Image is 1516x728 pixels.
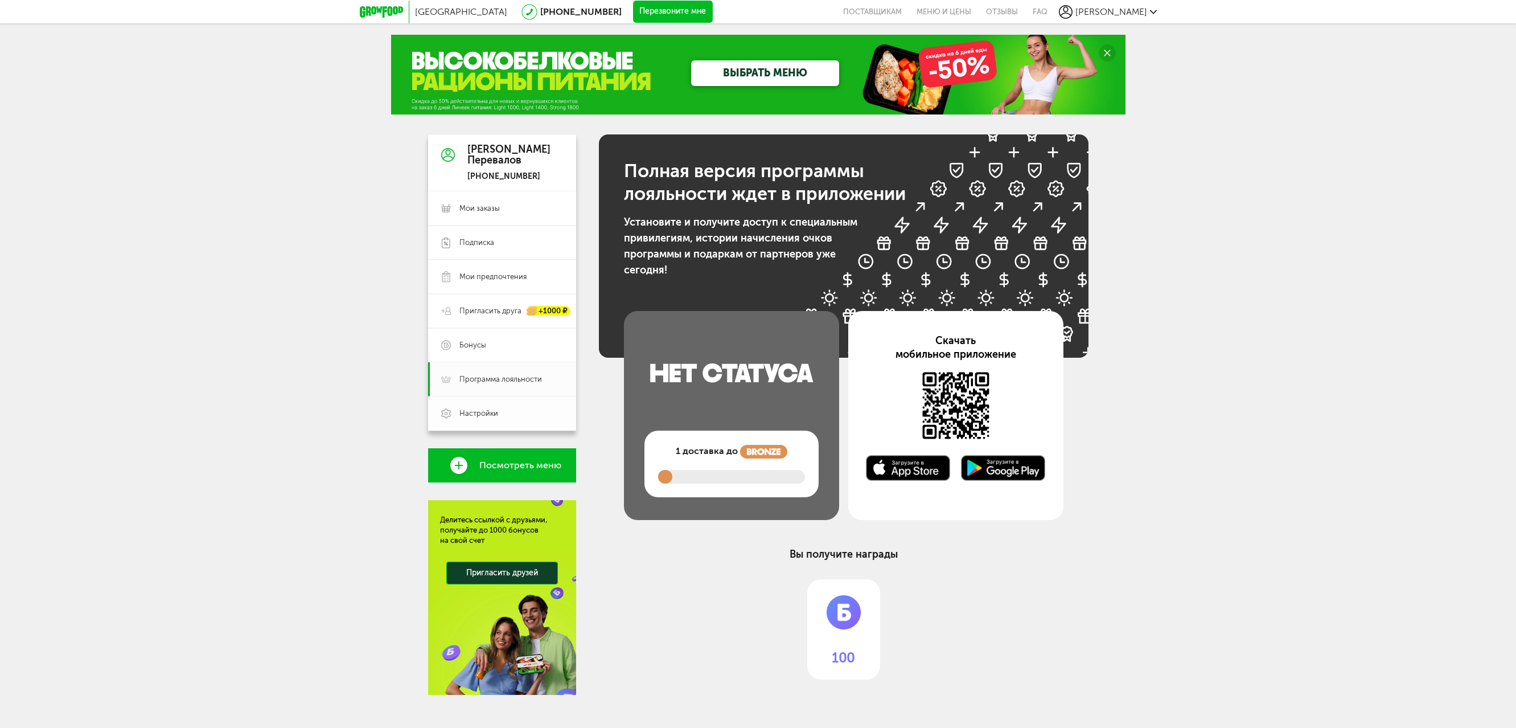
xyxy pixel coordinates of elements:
[428,448,576,482] a: Посмотреть меню
[479,460,561,471] span: Посмотреть меню
[459,238,494,248] span: Подписка
[921,370,991,441] img: Доступно в AppStore
[415,6,507,17] span: [GEOGRAPHIC_DATA]
[459,203,500,214] span: Мои заказы
[428,226,576,260] a: Подписка
[459,272,527,282] span: Мои предпочтения
[428,362,576,396] a: Программа лояльности
[428,396,576,431] a: Настройки
[895,334,1016,361] span: Скачать мобильное приложение
[960,455,1046,481] img: Доступно в Google Play
[428,294,576,328] a: Пригласить друга +1000 ₽
[428,328,576,362] a: Бонусы
[446,562,558,584] a: Пригласить друзей
[812,650,876,666] span: 100
[691,60,839,86] a: ВЫБРАТЬ МЕНЮ
[624,334,839,431] img: программа лояльности GrowFood
[624,214,873,278] p: Установите и получите доступ к специальным привилегиям, истории начисления очков программы и пода...
[676,444,738,458] span: 1 доставка до
[795,134,1104,358] img: бонусы GrowFood
[540,6,622,17] a: [PHONE_NUMBER]
[428,260,576,294] a: Мои предпочтения
[467,144,550,167] div: [PERSON_NAME] Перевалов
[459,306,521,316] span: Пригласить друга
[459,408,498,419] span: Настройки
[467,171,550,182] div: [PHONE_NUMBER]
[865,455,951,481] img: Доступно в AppStore
[459,374,542,385] span: Программа лояльности
[440,515,564,546] div: Делитесь ссылкой с друзьями, получайте до 1000 бонусов на свой счет
[527,306,570,316] div: +1000 ₽
[633,1,713,23] button: Перезвоните мне
[740,445,787,459] img: программа лояльности GrowFood
[459,340,486,350] span: Бонусы
[428,191,576,226] a: Мои заказы
[1075,6,1147,17] span: [PERSON_NAME]
[634,547,1053,561] h2: Вы получите награды
[624,159,940,205] h1: Полная версия программы лояльности ждет в приложении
